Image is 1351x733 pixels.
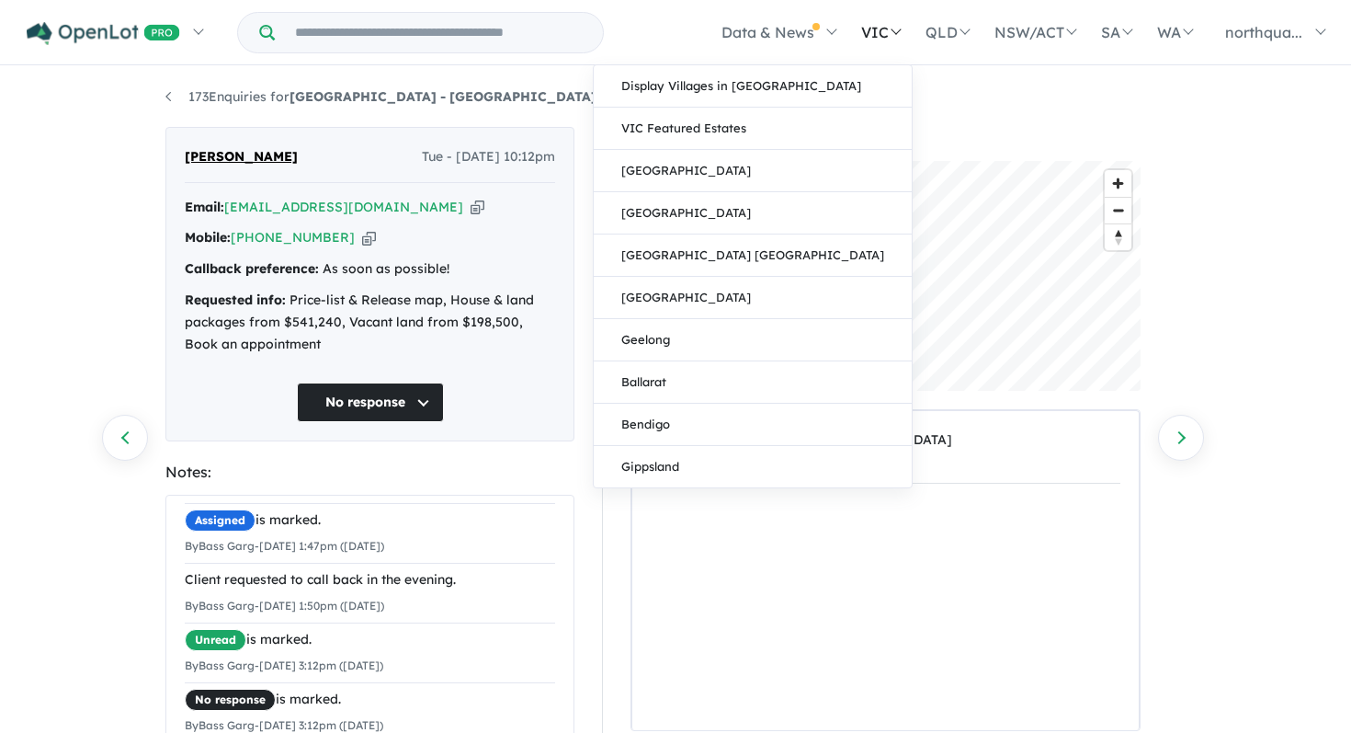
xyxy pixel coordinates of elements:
[185,510,555,532] div: is marked.
[185,629,555,651] div: is marked.
[594,192,912,235] a: [GEOGRAPHIC_DATA]
[185,718,383,732] small: By Bass Garg - [DATE] 3:12pm ([DATE])
[1105,197,1131,223] button: Zoom out
[594,235,912,277] a: [GEOGRAPHIC_DATA] [GEOGRAPHIC_DATA]
[165,460,574,485] div: Notes:
[422,146,555,168] span: Tue - [DATE] 10:12pm
[471,198,484,217] button: Copy
[185,229,231,246] strong: Mobile:
[278,13,599,52] input: Try estate name, suburb, builder or developer
[289,88,596,105] strong: [GEOGRAPHIC_DATA] - [GEOGRAPHIC_DATA]
[1105,198,1131,223] span: Zoom out
[185,260,319,277] strong: Callback preference:
[594,361,912,404] a: Ballarat
[224,199,463,215] a: [EMAIL_ADDRESS][DOMAIN_NAME]
[1105,223,1131,250] button: Reset bearing to north
[185,569,555,591] div: Client requested to call back in the evening.
[165,88,596,105] a: 173Enquiries for[GEOGRAPHIC_DATA] - [GEOGRAPHIC_DATA]
[185,689,555,711] div: is marked.
[165,86,1186,109] nav: breadcrumb
[27,22,180,45] img: Openlot PRO Logo White
[185,290,555,355] div: Price-list & Release map, House & land packages from $541,240, Vacant land from $198,500, Book an...
[185,539,384,553] small: By Bass Garg - [DATE] 1:47pm ([DATE])
[594,150,912,192] a: [GEOGRAPHIC_DATA]
[1225,23,1302,41] span: northqua...
[185,199,224,215] strong: Email:
[594,65,912,108] a: Display Villages in [GEOGRAPHIC_DATA]
[362,228,376,247] button: Copy
[185,510,255,532] span: Assigned
[594,446,912,487] a: Gippsland
[185,292,286,308] strong: Requested info:
[1105,224,1131,250] span: Reset bearing to north
[185,629,246,651] span: Unread
[594,404,912,446] a: Bendigo
[594,108,912,150] a: VIC Featured Estates
[185,258,555,281] div: As soon as possible!
[185,659,383,672] small: By Bass Garg - [DATE] 3:12pm ([DATE])
[297,383,444,422] button: No response
[185,689,276,711] span: No response
[594,277,912,319] a: [GEOGRAPHIC_DATA]
[185,146,298,168] span: [PERSON_NAME]
[594,319,912,361] a: Geelong
[231,229,355,246] a: [PHONE_NUMBER]
[185,599,384,613] small: By Bass Garg - [DATE] 1:50pm ([DATE])
[1105,170,1131,197] button: Zoom in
